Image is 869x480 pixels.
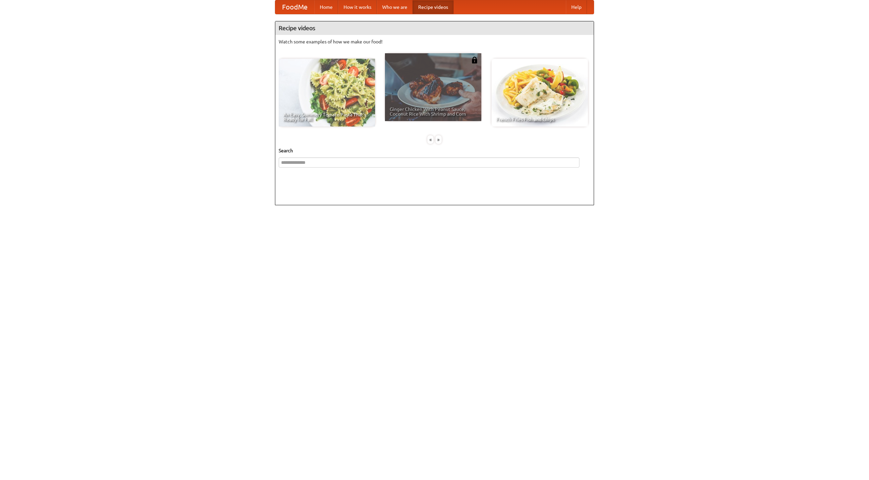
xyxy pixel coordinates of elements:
[338,0,377,14] a: How it works
[471,57,478,63] img: 483408.png
[427,135,433,144] div: «
[279,59,375,127] a: An Easy, Summery Tomato Pasta That's Ready for Fall
[279,147,590,154] h5: Search
[275,21,594,35] h4: Recipe videos
[566,0,587,14] a: Help
[413,0,454,14] a: Recipe videos
[377,0,413,14] a: Who we are
[492,59,588,127] a: French Fries Fish and Chips
[275,0,314,14] a: FoodMe
[496,117,583,122] span: French Fries Fish and Chips
[283,112,370,122] span: An Easy, Summery Tomato Pasta That's Ready for Fall
[279,38,590,45] p: Watch some examples of how we make our food!
[436,135,442,144] div: »
[314,0,338,14] a: Home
